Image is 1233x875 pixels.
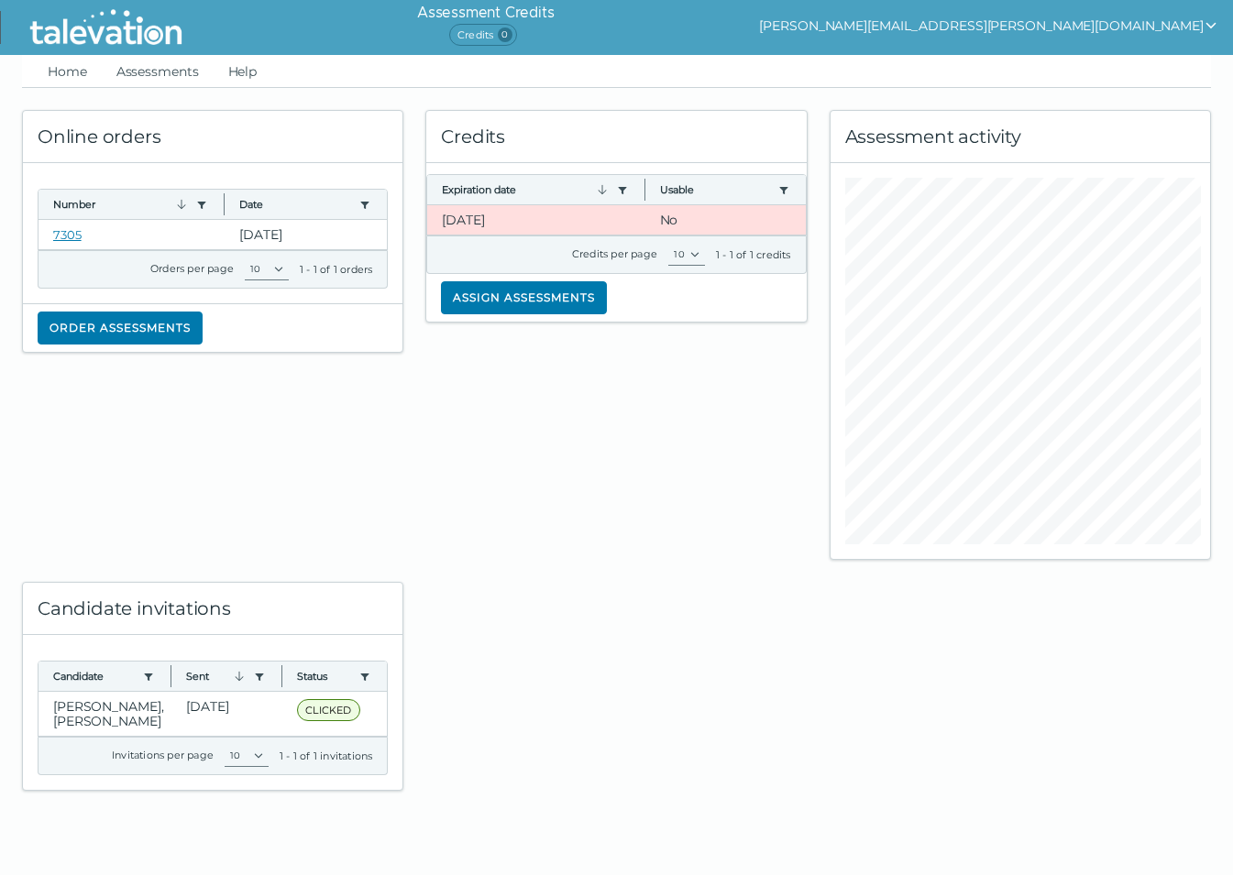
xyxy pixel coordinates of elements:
[23,111,402,163] div: Online orders
[239,197,352,212] button: Date
[44,55,91,88] a: Home
[225,55,261,88] a: Help
[53,197,189,212] button: Number
[639,170,651,209] button: Column resize handle
[218,184,230,224] button: Column resize handle
[831,111,1210,163] div: Assessment activity
[53,669,136,684] button: Candidate
[716,247,791,262] div: 1 - 1 of 1 credits
[150,262,234,275] label: Orders per page
[645,205,806,235] clr-dg-cell: No
[280,749,372,763] div: 1 - 1 of 1 invitations
[22,5,190,50] img: Talevation_Logo_Transparent_white.png
[449,24,516,46] span: Credits
[297,699,359,721] span: CLICKED
[225,220,387,249] clr-dg-cell: [DATE]
[39,692,171,736] clr-dg-cell: [PERSON_NAME], [PERSON_NAME]
[171,692,282,736] clr-dg-cell: [DATE]
[498,27,512,42] span: 0
[38,312,203,345] button: Order assessments
[300,262,372,277] div: 1 - 1 of 1 orders
[572,247,657,260] label: Credits per page
[165,656,177,695] button: Column resize handle
[426,111,806,163] div: Credits
[113,55,203,88] a: Assessments
[427,205,644,235] clr-dg-cell: [DATE]
[23,583,402,635] div: Candidate invitations
[442,182,609,197] button: Expiration date
[186,669,247,684] button: Sent
[297,669,352,684] button: Status
[660,182,771,197] button: Usable
[53,227,82,242] a: 7305
[276,656,288,695] button: Column resize handle
[112,749,214,761] label: Invitations per page
[759,15,1218,37] button: show user actions
[417,2,554,24] h6: Assessment Credits
[441,281,607,314] button: Assign assessments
